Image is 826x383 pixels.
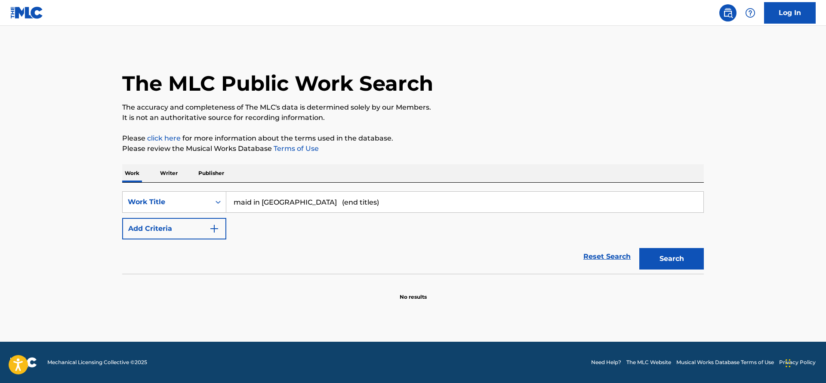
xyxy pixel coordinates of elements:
a: Privacy Policy [779,358,816,366]
img: 9d2ae6d4665cec9f34b9.svg [209,224,219,234]
a: click here [147,134,181,142]
p: Please review the Musical Works Database [122,144,704,154]
img: search [723,8,733,18]
button: Search [639,248,704,270]
img: MLC Logo [10,6,43,19]
div: Work Title [128,197,205,207]
p: Work [122,164,142,182]
a: Musical Works Database Terms of Use [676,358,774,366]
p: Writer [157,164,180,182]
p: The accuracy and completeness of The MLC's data is determined solely by our Members. [122,102,704,113]
p: It is not an authoritative source for recording information. [122,113,704,123]
p: Please for more information about the terms used in the database. [122,133,704,144]
a: Public Search [719,4,737,21]
span: Mechanical Licensing Collective © 2025 [47,358,147,366]
a: Need Help? [591,358,621,366]
div: Drag [786,350,791,376]
img: help [745,8,755,18]
a: Reset Search [579,247,635,266]
img: logo [10,357,37,368]
p: Publisher [196,164,227,182]
a: Log In [764,2,816,24]
iframe: Chat Widget [783,342,826,383]
div: Help [742,4,759,21]
button: Add Criteria [122,218,226,239]
form: Search Form [122,191,704,274]
h1: The MLC Public Work Search [122,70,433,96]
p: No results [400,283,427,301]
a: Terms of Use [272,144,319,153]
a: The MLC Website [626,358,671,366]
